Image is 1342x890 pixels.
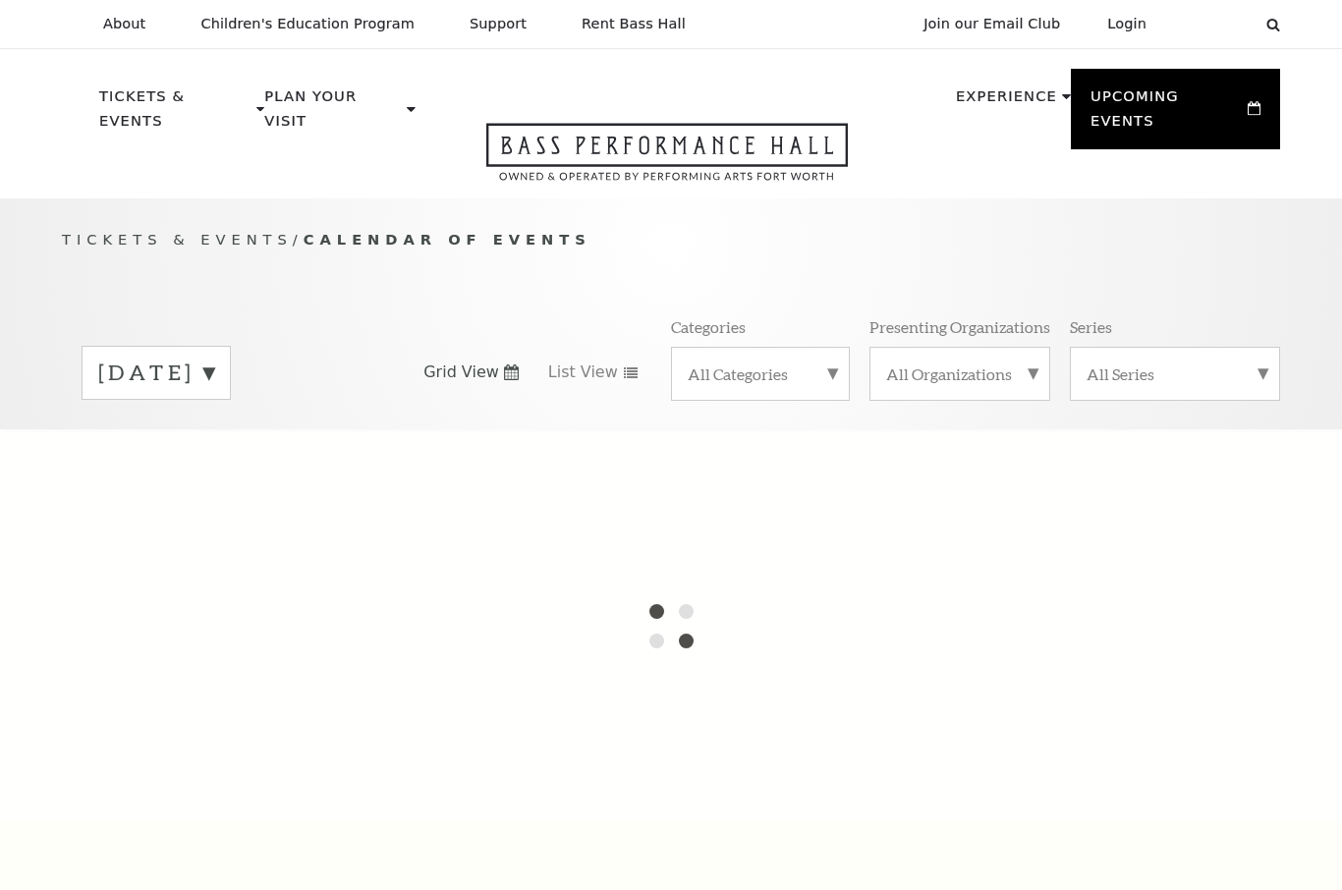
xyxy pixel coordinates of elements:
p: Plan Your Visit [264,84,402,144]
p: Tickets & Events [99,84,252,144]
label: All Organizations [886,363,1034,384]
p: Categories [671,316,746,337]
span: Grid View [423,362,499,383]
p: Series [1070,316,1112,337]
span: List View [548,362,618,383]
select: Select: [1178,15,1248,33]
p: Support [470,16,527,32]
span: Tickets & Events [62,231,293,248]
p: / [62,228,1280,252]
p: Experience [956,84,1057,120]
span: Calendar of Events [304,231,591,248]
label: All Series [1087,363,1263,384]
p: Children's Education Program [200,16,415,32]
label: All Categories [688,363,833,384]
p: Presenting Organizations [869,316,1050,337]
p: Rent Bass Hall [582,16,686,32]
label: [DATE] [98,358,214,388]
p: About [103,16,145,32]
p: Upcoming Events [1090,84,1243,144]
